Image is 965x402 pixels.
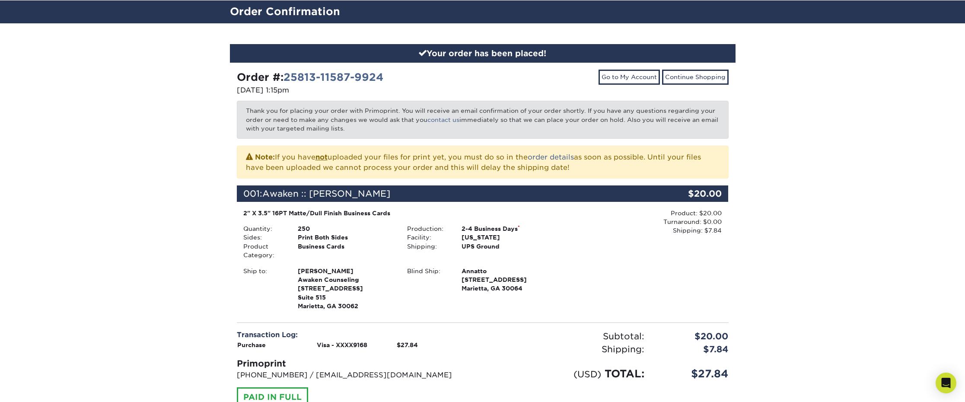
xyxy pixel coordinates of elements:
[237,330,476,340] div: Transaction Log:
[237,242,291,260] div: Product Category:
[298,267,394,310] strong: Marietta, GA 30062
[237,267,291,311] div: Ship to:
[599,70,660,84] a: Go to My Account
[647,185,729,202] div: $20.00
[317,341,367,348] strong: Visa - XXXX9168
[237,71,383,83] strong: Order #:
[455,242,564,251] div: UPS Ground
[298,293,394,302] span: Suite 515
[291,224,401,233] div: 250
[651,366,735,382] div: $27.84
[237,85,476,96] p: [DATE] 1:15pm
[230,44,736,63] div: Your order has been placed!
[298,267,394,275] span: [PERSON_NAME]
[315,153,328,161] b: not
[237,224,291,233] div: Quantity:
[255,153,275,161] strong: Note:
[462,267,558,292] strong: Marietta, GA 30064
[605,367,644,380] span: TOTAL:
[427,116,459,123] a: contact us
[262,188,390,199] span: Awaken :: [PERSON_NAME]
[455,224,564,233] div: 2-4 Business Days
[237,101,729,138] p: Thank you for placing your order with Primoprint. You will receive an email confirmation of your ...
[223,4,742,20] h2: Order Confirmation
[528,153,574,161] a: order details
[237,233,291,242] div: Sides:
[462,267,558,275] span: Annatto
[237,341,266,348] strong: Purchase
[483,343,651,356] div: Shipping:
[401,267,455,293] div: Blind Ship:
[237,370,476,380] p: [PHONE_NUMBER] / [EMAIL_ADDRESS][DOMAIN_NAME]
[22,22,95,29] div: Domain: [DOMAIN_NAME]
[2,376,73,399] iframe: Google Customer Reviews
[483,330,651,343] div: Subtotal:
[237,185,647,202] div: 001:
[936,373,956,393] div: Open Intercom Messenger
[397,341,418,348] strong: $27.84
[564,209,722,235] div: Product: $20.00 Turnaround: $0.00 Shipping: $7.84
[573,369,601,380] small: (USD)
[401,233,455,242] div: Facility:
[455,233,564,242] div: [US_STATE]
[401,242,455,251] div: Shipping:
[662,70,729,84] a: Continue Shopping
[651,330,735,343] div: $20.00
[237,357,476,370] div: Primoprint
[243,209,558,217] div: 2" X 3.5" 16PT Matte/Dull Finish Business Cards
[86,50,93,57] img: tab_keywords_by_traffic_grey.svg
[651,343,735,356] div: $7.84
[246,151,720,173] p: If you have uploaded your files for print yet, you must do so in the as soon as possible. Until y...
[462,275,558,284] span: [STREET_ADDRESS]
[298,275,394,284] span: Awaken Counseling
[401,224,455,233] div: Production:
[96,51,146,57] div: Keywords by Traffic
[14,22,21,29] img: website_grey.svg
[291,233,401,242] div: Print Both Sides
[298,284,394,293] span: [STREET_ADDRESS]
[291,242,401,260] div: Business Cards
[33,51,77,57] div: Domain Overview
[23,50,30,57] img: tab_domain_overview_orange.svg
[283,71,383,83] a: 25813-11587-9924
